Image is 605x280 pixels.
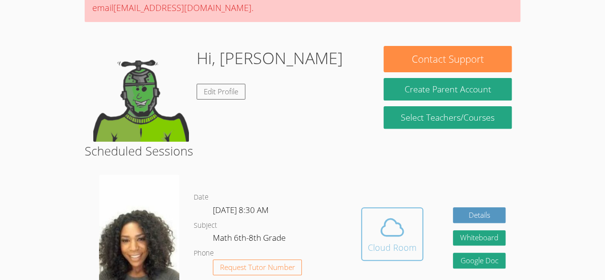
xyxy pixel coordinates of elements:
[384,46,511,72] button: Contact Support
[194,247,214,259] dt: Phone
[384,106,511,129] a: Select Teachers/Courses
[194,191,209,203] dt: Date
[453,253,506,269] a: Google Doc
[384,78,511,101] button: Create Parent Account
[220,264,295,271] span: Request Tutor Number
[213,259,302,275] button: Request Tutor Number
[197,46,343,70] h1: Hi, [PERSON_NAME]
[93,46,189,142] img: default.png
[213,231,287,247] dd: Math 6th-8th Grade
[213,204,269,215] span: [DATE] 8:30 AM
[453,230,506,246] button: Whiteboard
[85,142,520,160] h2: Scheduled Sessions
[194,220,217,232] dt: Subject
[453,207,506,223] a: Details
[361,207,423,261] button: Cloud Room
[368,241,417,254] div: Cloud Room
[197,84,245,100] a: Edit Profile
